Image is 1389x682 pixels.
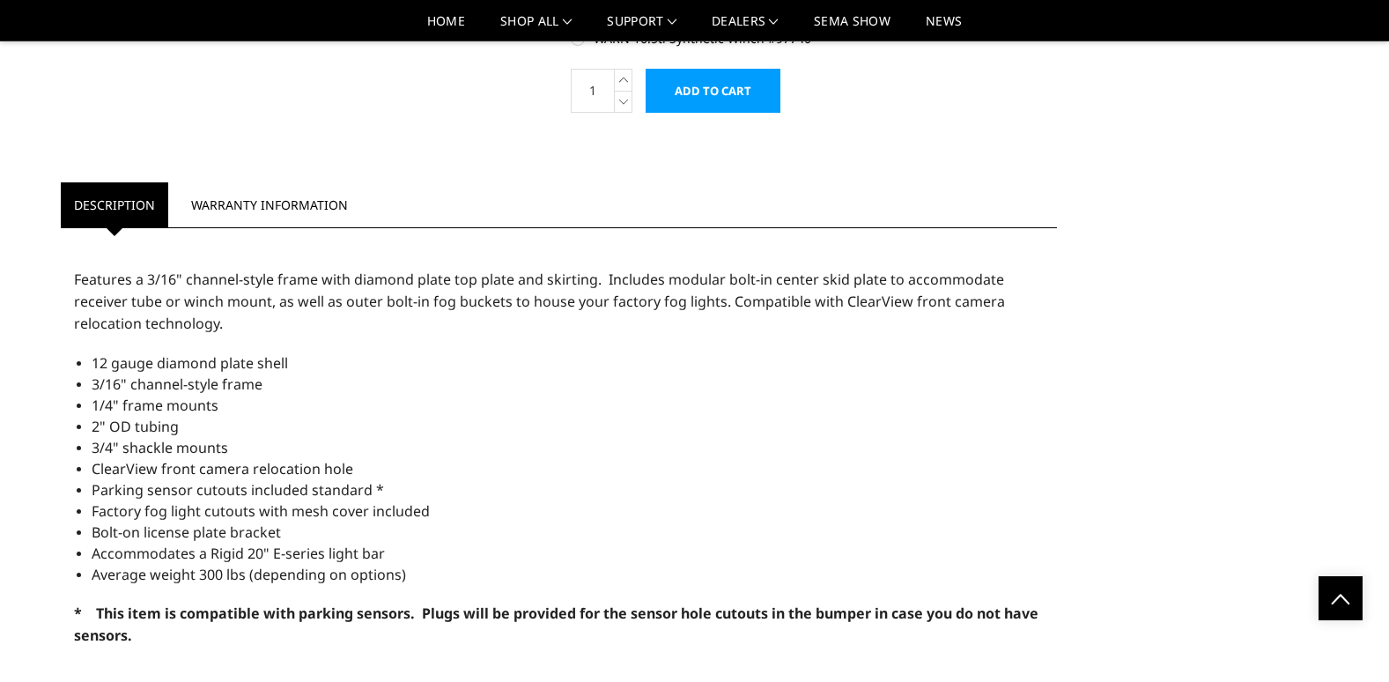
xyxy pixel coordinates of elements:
a: Warranty Information [178,182,361,227]
span: Average weight 300 lbs (depending on options) [92,565,406,584]
span: Features a 3/16" channel-style frame with diamond plate top plate and skirting. Includes modular ... [74,270,1005,333]
input: Add to Cart [646,69,780,113]
a: Click to Top [1319,576,1363,620]
a: Description [61,182,168,227]
span: 3/16" channel-style frame [92,374,262,394]
span: Parking sensor cutouts included standard * [92,480,384,500]
span: Factory fog light cutouts with mesh cover included [92,501,430,521]
a: News [926,15,962,41]
span: 2" OD tubing [92,417,179,436]
span: 3/4" shackle mounts [92,438,228,457]
span: 1/4" frame mounts [92,396,218,415]
a: Home [427,15,465,41]
strong: * This item is compatible with parking sensors. Plugs will be provided for the sensor hole cutout... [74,604,1038,645]
a: Dealers [712,15,779,41]
a: SEMA Show [814,15,890,41]
a: Support [607,15,676,41]
span: Bolt-on license plate bracket [92,523,281,542]
a: shop all [500,15,572,41]
span: 12 gauge diamond plate shell [92,353,288,373]
span: ClearView front camera relocation hole [92,459,353,478]
span: Accommodates a Rigid 20" E-series light bar [92,544,385,563]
